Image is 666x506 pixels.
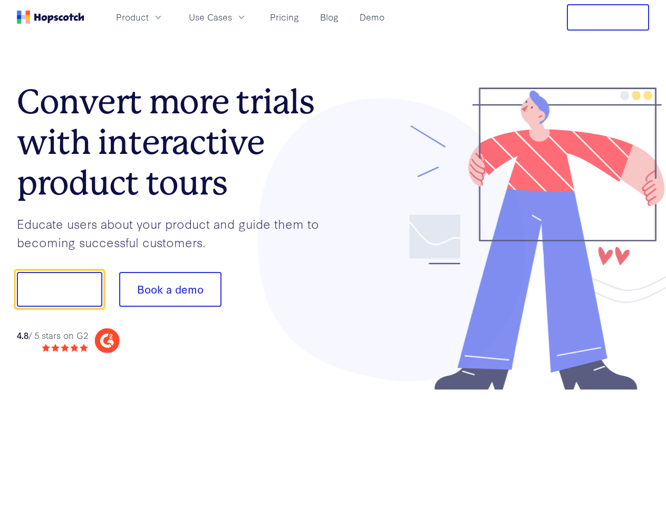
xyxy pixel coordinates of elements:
[119,272,221,307] button: Book a demo
[116,11,149,24] span: Product
[189,11,232,24] span: Use Cases
[567,4,649,31] button: Free Trial
[266,8,303,26] a: Pricing
[182,8,253,26] button: Use Cases
[17,329,28,341] strong: 4.8
[110,8,170,26] button: Product
[316,8,343,26] a: Blog
[17,82,333,203] h1: Convert more trials with interactive product tours
[355,8,389,26] a: Demo
[17,11,84,24] a: Home
[17,215,333,251] p: Educate users about your product and guide them to becoming successful customers.
[17,329,88,342] div: / 5 stars on G2
[17,272,102,307] button: Show me!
